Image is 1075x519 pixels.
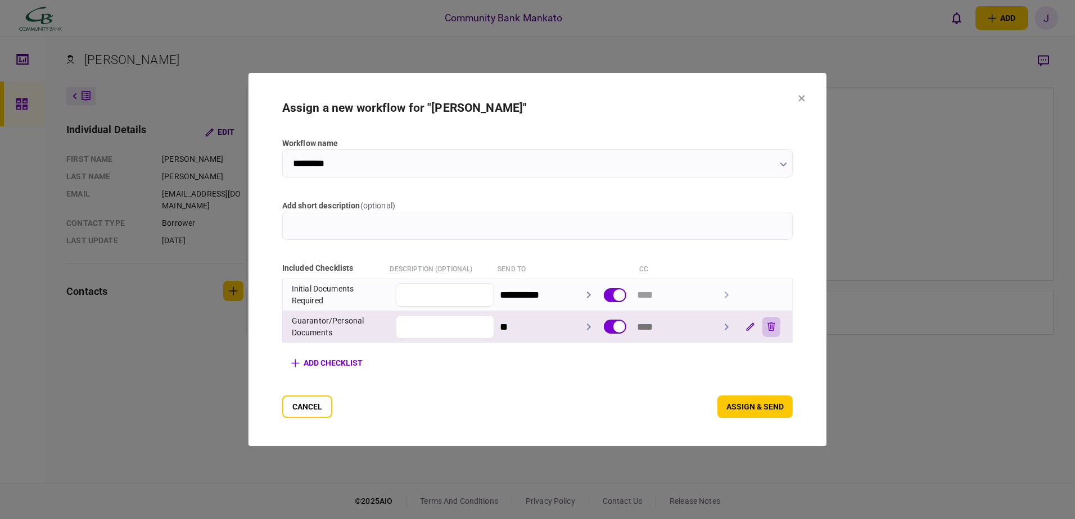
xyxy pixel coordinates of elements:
[282,138,793,149] label: Workflow name
[292,315,390,339] div: Guarantor/Personal Documents
[282,200,793,212] label: add short description
[639,262,742,274] div: cc
[282,353,372,373] button: add checklist
[292,283,390,307] div: Initial Documents Required
[717,395,793,418] button: assign & send
[390,262,492,274] div: Description (optional)
[282,212,793,240] input: add short description
[282,395,332,418] button: Cancel
[360,201,395,210] span: ( optional )
[282,101,793,115] h2: Assign a new workflow for "[PERSON_NAME]"
[282,262,385,274] div: included checklists
[498,262,600,274] div: send to
[282,149,793,177] input: Workflow name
